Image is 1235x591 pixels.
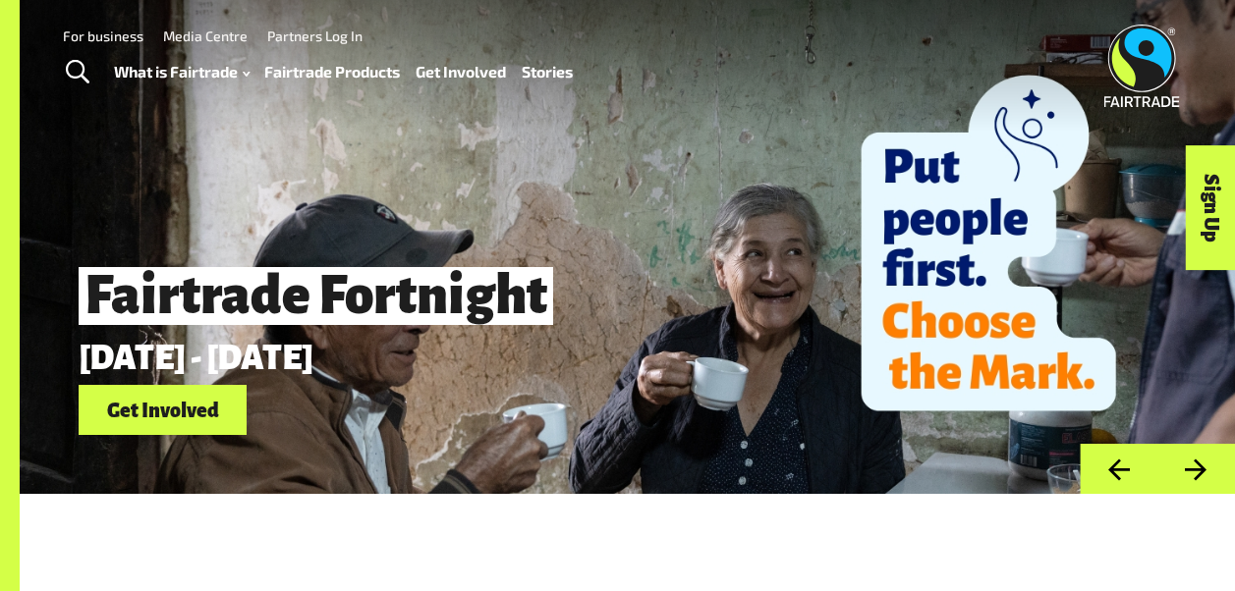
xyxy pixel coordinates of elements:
a: Get Involved [79,385,247,435]
p: [DATE] - [DATE] [79,341,989,378]
a: Media Centre [163,27,248,44]
button: Next [1157,444,1235,494]
button: Previous [1080,444,1157,494]
a: Stories [522,58,573,85]
a: Toggle Search [53,48,101,97]
a: Fairtrade Products [264,58,400,85]
a: What is Fairtrade [114,58,250,85]
a: For business [63,27,143,44]
span: Fairtrade Fortnight [79,267,553,325]
a: Get Involved [416,58,506,85]
a: Partners Log In [267,27,363,44]
img: Fairtrade Australia New Zealand logo [1104,25,1180,107]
